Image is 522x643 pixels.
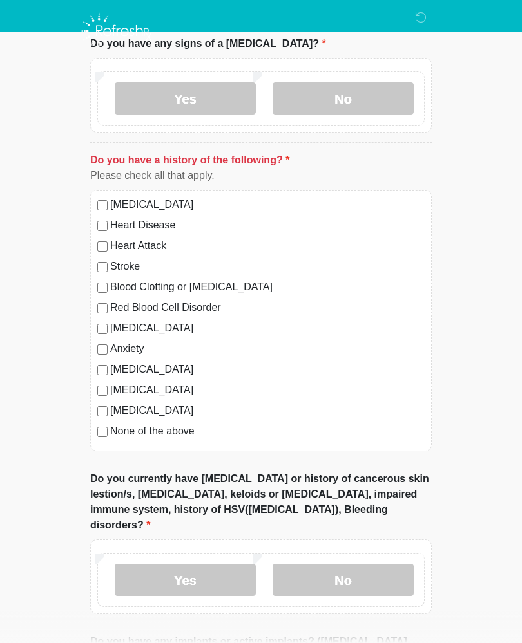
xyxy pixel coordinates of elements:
input: [MEDICAL_DATA] [97,324,108,334]
label: Yes [115,564,256,596]
label: [MEDICAL_DATA] [110,197,425,212]
input: Red Blood Cell Disorder [97,303,108,313]
input: Stroke [97,262,108,272]
label: [MEDICAL_DATA] [110,362,425,377]
input: None of the above [97,427,108,437]
input: [MEDICAL_DATA] [97,386,108,396]
label: No [273,564,414,596]
label: Do you currently have [MEDICAL_DATA] or history of cancerous skin lestion/s, [MEDICAL_DATA], kelo... [90,471,432,533]
label: [MEDICAL_DATA] [110,403,425,418]
label: No [273,82,414,115]
label: Heart Disease [110,218,425,233]
div: Please check all that apply. [90,168,432,183]
label: None of the above [110,424,425,439]
input: Heart Attack [97,241,108,252]
input: [MEDICAL_DATA] [97,365,108,375]
label: [MEDICAL_DATA] [110,382,425,398]
label: [MEDICAL_DATA] [110,321,425,336]
label: Yes [115,82,256,115]
label: Heart Attack [110,238,425,254]
label: Anxiety [110,341,425,357]
input: [MEDICAL_DATA] [97,406,108,416]
label: Blood Clotting or [MEDICAL_DATA] [110,279,425,295]
label: Red Blood Cell Disorder [110,300,425,315]
img: Refresh RX Logo [77,10,155,52]
label: Do you have a history of the following? [90,153,289,168]
label: Stroke [110,259,425,274]
input: Anxiety [97,344,108,355]
input: Heart Disease [97,221,108,231]
input: [MEDICAL_DATA] [97,200,108,210]
input: Blood Clotting or [MEDICAL_DATA] [97,283,108,293]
